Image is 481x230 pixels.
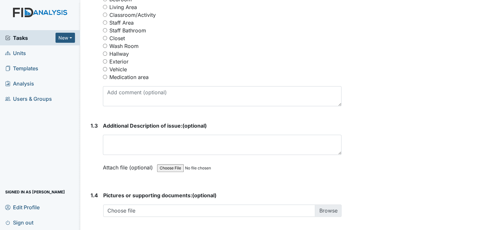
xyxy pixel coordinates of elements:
[103,160,155,171] label: Attach file (optional)
[103,36,107,40] input: Closet
[5,94,52,104] span: Users & Groups
[103,5,107,9] input: Living Area
[109,19,134,27] label: Staff Area
[103,122,341,130] strong: (optional)
[109,42,139,50] label: Wash Room
[109,11,156,19] label: Classroom/Activity
[103,122,182,129] span: Additional Description of issue:
[103,52,107,56] input: Hallway
[109,34,125,42] label: Closet
[5,78,34,88] span: Analysis
[109,27,146,34] label: Staff Bathroom
[109,73,149,81] label: Medication area
[109,58,129,65] label: Exterior
[109,3,137,11] label: Living Area
[5,217,33,227] span: Sign out
[103,44,107,48] input: Wash Room
[5,63,38,73] span: Templates
[5,202,40,212] span: Edit Profile
[103,28,107,32] input: Staff Bathroom
[5,48,26,58] span: Units
[103,13,107,17] input: Classroom/Activity
[103,192,192,199] span: Pictures or supporting documents:
[91,122,98,130] label: 1.3
[55,33,75,43] button: New
[109,50,129,58] label: Hallway
[103,191,341,199] strong: (optional)
[109,65,127,73] label: Vehicle
[103,59,107,63] input: Exterior
[5,34,55,42] a: Tasks
[91,191,98,199] label: 1.4
[103,20,107,25] input: Staff Area
[103,75,107,79] input: Medication area
[5,187,65,197] span: Signed in as [PERSON_NAME]
[103,67,107,71] input: Vehicle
